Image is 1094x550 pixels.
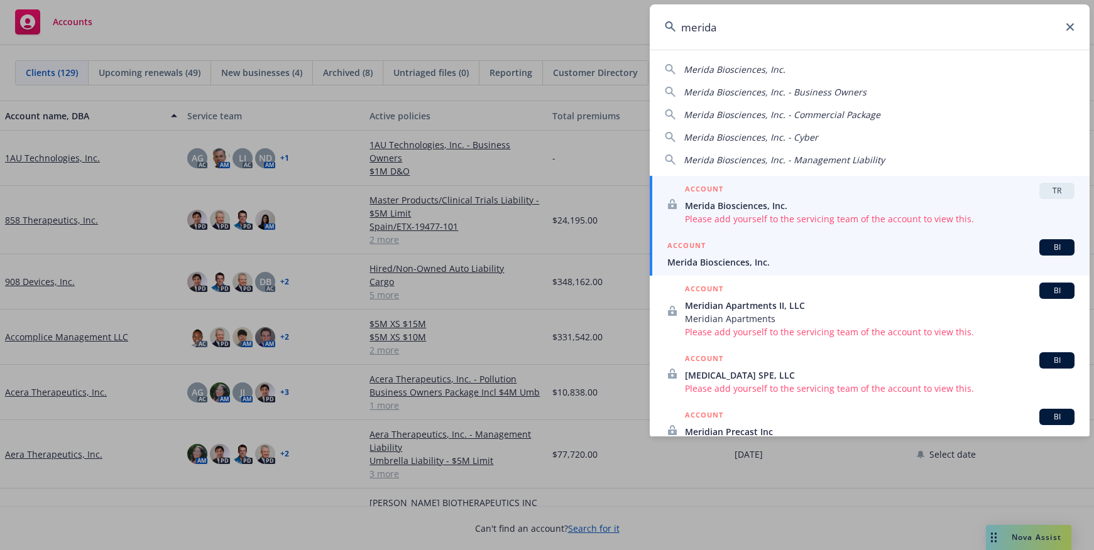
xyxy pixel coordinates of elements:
[685,299,1075,312] span: Meridian Apartments II, LLC
[1044,185,1069,197] span: TR
[1044,285,1069,296] span: BI
[685,312,1075,325] span: Meridian Apartments
[667,256,1075,269] span: Merida Biosciences, Inc.
[650,345,1090,402] a: ACCOUNTBI[MEDICAL_DATA] SPE, LLCPlease add yourself to the servicing team of the account to view ...
[685,212,1075,225] span: Please add yourself to the servicing team of the account to view this.
[684,131,818,143] span: Merida Biosciences, Inc. - Cyber
[685,199,1075,212] span: Merida Biosciences, Inc.
[685,369,1075,382] span: [MEDICAL_DATA] SPE, LLC
[650,276,1090,345] a: ACCOUNTBIMeridian Apartments II, LLCMeridian ApartmentsPlease add yourself to the servicing team ...
[1044,355,1069,366] span: BI
[684,86,867,98] span: Merida Biosciences, Inc. - Business Owners
[650,4,1090,50] input: Search...
[685,283,723,298] h5: ACCOUNT
[650,402,1090,458] a: ACCOUNTBIMeridian Precast Inc
[685,409,723,424] h5: ACCOUNT
[685,325,1075,338] span: Please add yourself to the servicing team of the account to view this.
[685,425,1075,438] span: Meridian Precast Inc
[684,154,885,166] span: Merida Biosciences, Inc. - Management Liability
[685,352,723,367] h5: ACCOUNT
[684,109,880,121] span: Merida Biosciences, Inc. - Commercial Package
[667,239,706,254] h5: ACCOUNT
[1044,242,1069,253] span: BI
[685,183,723,198] h5: ACCOUNT
[650,232,1090,276] a: ACCOUNTBIMerida Biosciences, Inc.
[1044,411,1069,423] span: BI
[684,63,785,75] span: Merida Biosciences, Inc.
[685,382,1075,395] span: Please add yourself to the servicing team of the account to view this.
[650,176,1090,232] a: ACCOUNTTRMerida Biosciences, Inc.Please add yourself to the servicing team of the account to view...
